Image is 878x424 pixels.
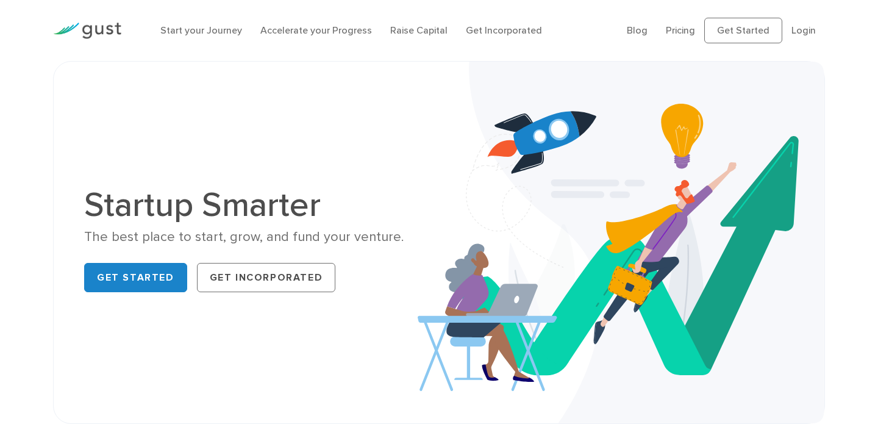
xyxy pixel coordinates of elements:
[791,24,816,36] a: Login
[390,24,448,36] a: Raise Capital
[53,23,121,39] img: Gust Logo
[160,24,242,36] a: Start your Journey
[704,18,782,43] a: Get Started
[84,263,187,292] a: Get Started
[627,24,648,36] a: Blog
[260,24,372,36] a: Accelerate your Progress
[84,228,430,246] div: The best place to start, grow, and fund your venture.
[418,62,824,423] img: Startup Smarter Hero
[197,263,336,292] a: Get Incorporated
[466,24,542,36] a: Get Incorporated
[84,188,430,222] h1: Startup Smarter
[666,24,695,36] a: Pricing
